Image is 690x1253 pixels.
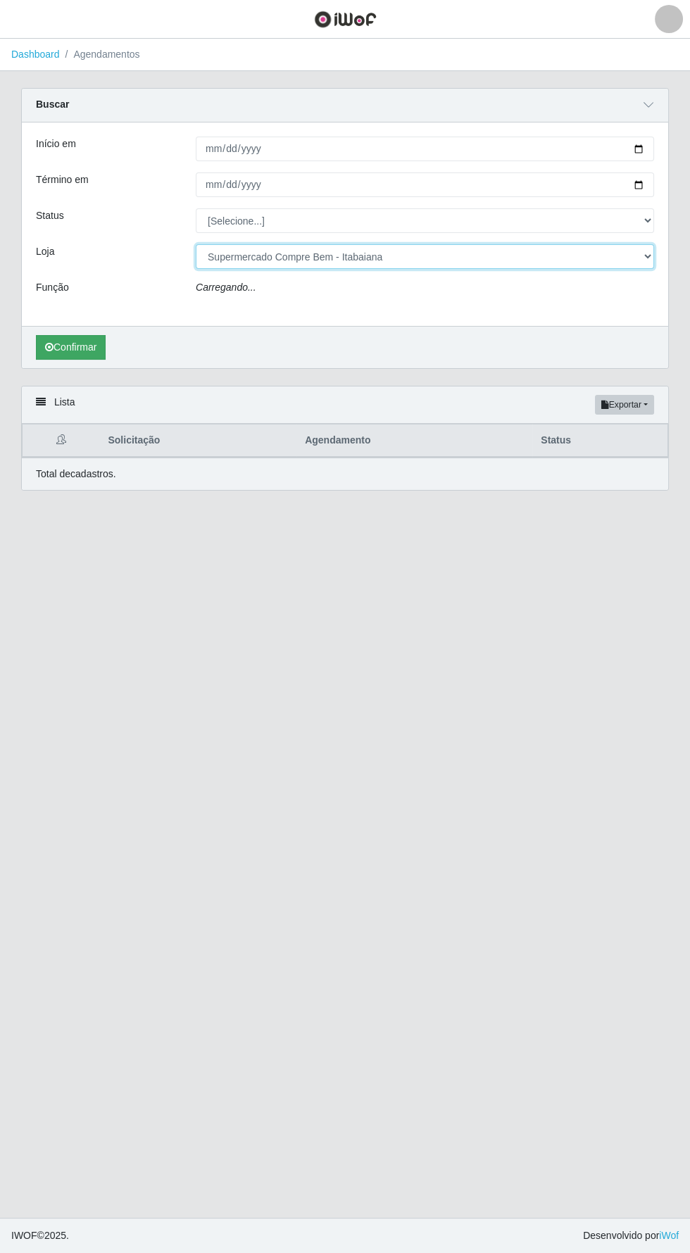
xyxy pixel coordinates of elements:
[583,1228,679,1243] span: Desenvolvido por
[196,137,654,161] input: 00/00/0000
[60,47,140,62] li: Agendamentos
[99,424,296,458] th: Solicitação
[36,172,89,187] label: Término em
[36,137,76,151] label: Início em
[36,467,116,481] p: Total de cadastros.
[659,1230,679,1241] a: iWof
[36,208,64,223] label: Status
[196,172,654,197] input: 00/00/0000
[296,424,532,458] th: Agendamento
[11,1228,69,1243] span: © 2025 .
[314,11,377,28] img: CoreUI Logo
[595,395,654,415] button: Exportar
[22,386,668,424] div: Lista
[36,244,54,259] label: Loja
[532,424,667,458] th: Status
[196,282,256,293] i: Carregando...
[36,280,69,295] label: Função
[36,99,69,110] strong: Buscar
[36,335,106,360] button: Confirmar
[11,49,60,60] a: Dashboard
[11,1230,37,1241] span: IWOF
